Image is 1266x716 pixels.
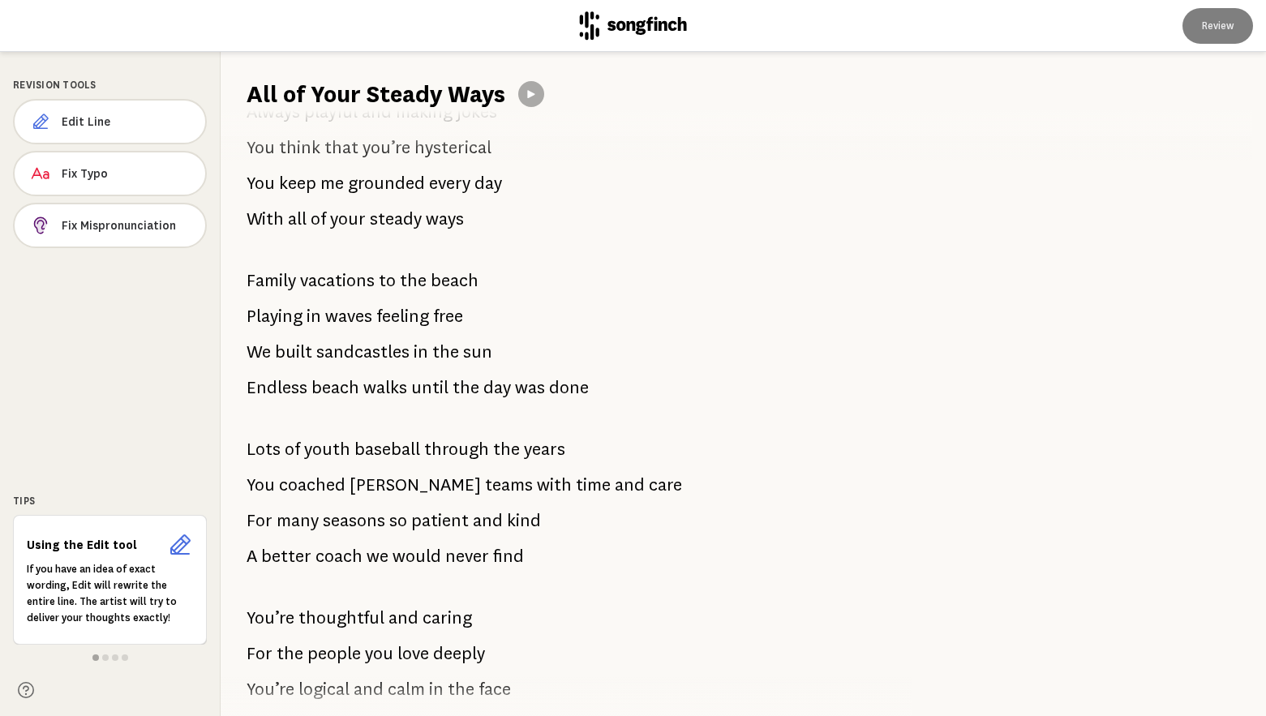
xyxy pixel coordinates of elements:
span: we [367,540,388,572]
span: You [247,469,275,501]
div: Revision Tools [13,78,207,92]
span: waves [325,300,372,332]
span: me [320,167,344,199]
span: all [288,203,307,235]
span: caring [423,602,472,634]
span: feeling [376,300,429,332]
span: beach [431,264,479,297]
span: [PERSON_NAME] [350,469,481,501]
span: Fix Typo [62,165,192,182]
span: the [432,336,459,368]
span: ways [426,203,464,235]
span: Playing [247,300,303,332]
span: deeply [433,637,485,670]
span: jokes [457,96,497,128]
span: face [479,673,511,705]
span: logical [298,673,350,705]
span: sun [463,336,492,368]
span: of [311,203,326,235]
span: until [411,371,448,404]
button: Fix Mispronunciation [13,203,207,248]
span: A [247,540,257,572]
span: For [247,637,273,670]
span: day [474,167,502,199]
span: youth [304,433,350,465]
span: steady [370,203,422,235]
span: Lots [247,433,281,465]
span: grounded [348,167,425,199]
span: coached [279,469,345,501]
h6: Using the Edit tool [27,537,161,553]
span: of [285,433,300,465]
span: many [277,504,319,537]
span: We [247,336,271,368]
span: the [277,637,303,670]
span: the [400,264,427,297]
span: walks [363,371,407,404]
p: If you have an idea of exact wording, Edit will rewrite the entire line. The artist will try to d... [27,561,193,626]
span: beach [311,371,359,404]
div: Tips [13,494,207,508]
span: You [247,167,275,199]
span: Endless [247,371,307,404]
span: coach [315,540,363,572]
span: and [354,673,384,705]
span: making [396,96,453,128]
span: with [537,469,572,501]
span: through [424,433,489,465]
span: in [429,673,444,705]
span: that [324,131,358,164]
h1: All of Your Steady Ways [247,78,505,110]
span: done [549,371,589,404]
span: and [388,602,418,634]
span: care [649,469,682,501]
span: You [247,131,275,164]
span: in [307,300,321,332]
span: time [576,469,611,501]
span: With [247,203,284,235]
span: Edit Line [62,114,192,130]
span: calm [388,673,425,705]
span: kind [507,504,541,537]
button: Edit Line [13,99,207,144]
span: keep [279,167,316,199]
span: the [448,673,474,705]
span: thoughtful [298,602,384,634]
span: the [493,433,520,465]
span: and [362,96,392,128]
span: sandcastles [316,336,410,368]
span: and [615,469,645,501]
span: teams [485,469,533,501]
span: For [247,504,273,537]
span: your [330,203,366,235]
span: love [397,637,429,670]
span: Family [247,264,296,297]
span: to [379,264,396,297]
span: Always [247,96,300,128]
span: patient [411,504,469,537]
span: the [453,371,479,404]
span: You’re [247,673,294,705]
span: so [389,504,407,537]
span: years [524,433,565,465]
span: seasons [323,504,385,537]
span: people [307,637,361,670]
span: day [483,371,511,404]
span: you [365,637,393,670]
span: vacations [300,264,375,297]
span: hysterical [414,131,491,164]
span: playful [304,96,358,128]
span: free [433,300,463,332]
span: and [473,504,503,537]
span: you’re [363,131,410,164]
span: think [279,131,320,164]
span: every [429,167,470,199]
span: would [393,540,441,572]
span: was [515,371,545,404]
span: better [261,540,311,572]
button: Fix Typo [13,151,207,196]
span: Fix Mispronunciation [62,217,192,234]
span: built [275,336,312,368]
span: in [414,336,428,368]
span: never [445,540,489,572]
